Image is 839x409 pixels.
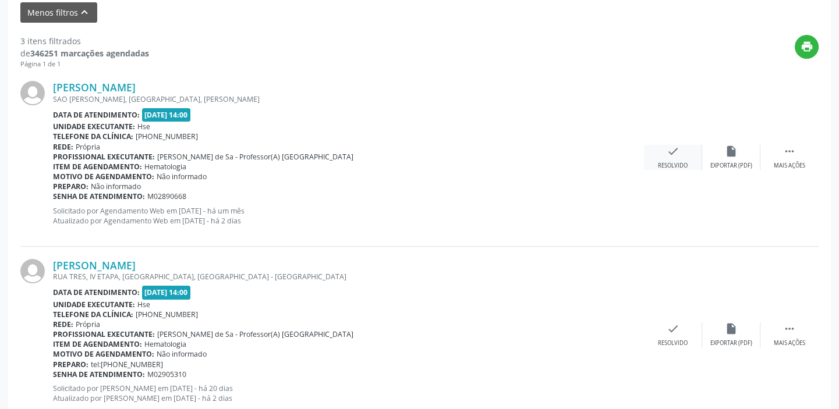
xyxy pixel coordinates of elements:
[53,94,644,104] div: SAO [PERSON_NAME], [GEOGRAPHIC_DATA], [PERSON_NAME]
[20,35,149,47] div: 3 itens filtrados
[20,259,45,283] img: img
[142,286,191,299] span: [DATE] 14:00
[144,162,186,172] span: Hematologia
[137,300,150,310] span: Hse
[53,329,155,339] b: Profissional executante:
[53,162,142,172] b: Item de agendamento:
[157,349,207,359] span: Não informado
[147,191,186,201] span: M02890668
[157,329,353,339] span: [PERSON_NAME] de Sa - Professor(A) [GEOGRAPHIC_DATA]
[53,131,133,141] b: Telefone da clínica:
[801,40,813,53] i: print
[774,339,805,347] div: Mais ações
[783,145,796,158] i: 
[76,142,100,152] span: Própria
[157,172,207,182] span: Não informado
[91,182,141,191] span: Não informado
[53,319,73,329] b: Rede:
[20,59,149,69] div: Página 1 de 1
[53,300,135,310] b: Unidade executante:
[136,310,198,319] span: [PHONE_NUMBER]
[53,206,644,226] p: Solicitado por Agendamento Web em [DATE] - há um mês Atualizado por Agendamento Web em [DATE] - h...
[53,272,644,282] div: RUA TRES, IV ETAPA, [GEOGRAPHIC_DATA], [GEOGRAPHIC_DATA] - [GEOGRAPHIC_DATA]
[144,339,186,349] span: Hematologia
[53,172,154,182] b: Motivo de agendamento:
[53,287,140,297] b: Data de atendimento:
[20,2,97,23] button: Menos filtroskeyboard_arrow_up
[658,339,688,347] div: Resolvido
[78,6,91,19] i: keyboard_arrow_up
[20,47,149,59] div: de
[30,48,149,59] strong: 346251 marcações agendadas
[91,360,163,369] span: tel:[PHONE_NUMBER]
[53,339,142,349] b: Item de agendamento:
[53,110,140,120] b: Data de atendimento:
[710,162,752,170] div: Exportar (PDF)
[76,319,100,329] span: Própria
[783,322,796,335] i: 
[142,108,191,122] span: [DATE] 14:00
[53,182,88,191] b: Preparo:
[53,152,155,162] b: Profissional executante:
[157,152,353,162] span: [PERSON_NAME] de Sa - Professor(A) [GEOGRAPHIC_DATA]
[53,191,145,201] b: Senha de atendimento:
[20,81,45,105] img: img
[53,369,145,379] b: Senha de atendimento:
[725,145,738,158] i: insert_drive_file
[667,322,679,335] i: check
[53,383,644,403] p: Solicitado por [PERSON_NAME] em [DATE] - há 20 dias Atualizado por [PERSON_NAME] em [DATE] - há 2...
[667,145,679,158] i: check
[795,35,819,59] button: print
[710,339,752,347] div: Exportar (PDF)
[658,162,688,170] div: Resolvido
[725,322,738,335] i: insert_drive_file
[53,122,135,131] b: Unidade executante:
[53,142,73,152] b: Rede:
[774,162,805,170] div: Mais ações
[137,122,150,131] span: Hse
[53,81,136,94] a: [PERSON_NAME]
[53,349,154,359] b: Motivo de agendamento:
[53,360,88,369] b: Preparo:
[53,310,133,319] b: Telefone da clínica:
[136,131,198,141] span: [PHONE_NUMBER]
[53,259,136,272] a: [PERSON_NAME]
[147,369,186,379] span: M02905310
